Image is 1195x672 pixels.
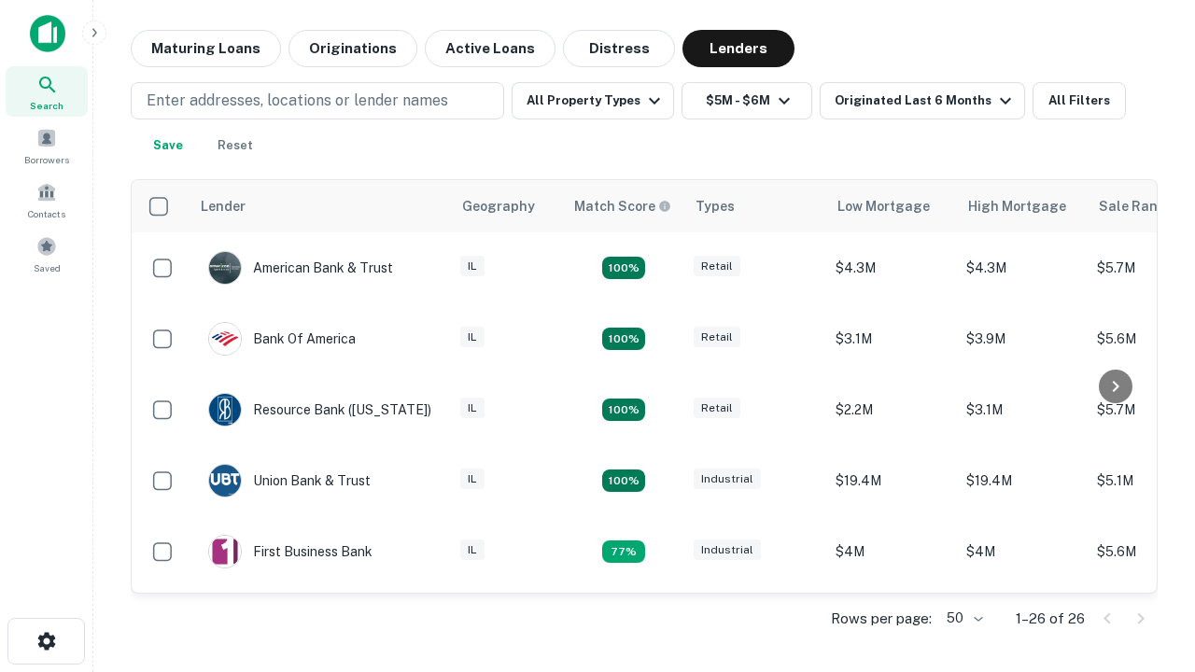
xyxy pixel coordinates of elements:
[30,98,63,113] span: Search
[209,536,241,567] img: picture
[201,195,246,217] div: Lender
[957,445,1088,516] td: $19.4M
[131,82,504,119] button: Enter addresses, locations or lender names
[574,196,668,217] h6: Match Score
[460,398,485,419] div: IL
[694,256,740,277] div: Retail
[696,195,735,217] div: Types
[24,152,69,167] span: Borrowers
[957,180,1088,232] th: High Mortgage
[602,469,645,492] div: Matching Properties: 4, hasApolloMatch: undefined
[34,260,61,275] span: Saved
[1033,82,1126,119] button: All Filters
[682,30,794,67] button: Lenders
[138,127,198,164] button: Save your search to get updates of matches that match your search criteria.
[425,30,555,67] button: Active Loans
[460,469,485,490] div: IL
[826,445,957,516] td: $19.4M
[288,30,417,67] button: Originations
[837,195,930,217] div: Low Mortgage
[826,180,957,232] th: Low Mortgage
[131,30,281,67] button: Maturing Loans
[602,399,645,421] div: Matching Properties: 4, hasApolloMatch: undefined
[512,82,674,119] button: All Property Types
[209,465,241,497] img: picture
[826,587,957,658] td: $3.9M
[205,127,265,164] button: Reset
[208,251,393,285] div: American Bank & Trust
[602,540,645,563] div: Matching Properties: 3, hasApolloMatch: undefined
[6,175,88,225] a: Contacts
[684,180,826,232] th: Types
[208,464,371,497] div: Union Bank & Trust
[6,120,88,171] a: Borrowers
[563,30,675,67] button: Distress
[826,516,957,587] td: $4M
[460,327,485,348] div: IL
[6,66,88,117] a: Search
[831,608,932,630] p: Rows per page:
[563,180,684,232] th: Capitalize uses an advanced AI algorithm to match your search with the best lender. The match sco...
[968,195,1066,217] div: High Mortgage
[460,256,485,277] div: IL
[957,516,1088,587] td: $4M
[835,90,1017,112] div: Originated Last 6 Months
[462,195,535,217] div: Geography
[209,394,241,426] img: picture
[6,229,88,279] a: Saved
[957,303,1088,374] td: $3.9M
[694,469,761,490] div: Industrial
[826,303,957,374] td: $3.1M
[208,393,431,427] div: Resource Bank ([US_STATE])
[208,322,356,356] div: Bank Of America
[826,232,957,303] td: $4.3M
[28,206,65,221] span: Contacts
[826,374,957,445] td: $2.2M
[602,328,645,350] div: Matching Properties: 4, hasApolloMatch: undefined
[694,398,740,419] div: Retail
[1102,523,1195,612] iframe: Chat Widget
[957,232,1088,303] td: $4.3M
[957,587,1088,658] td: $4.2M
[694,327,740,348] div: Retail
[574,196,671,217] div: Capitalize uses an advanced AI algorithm to match your search with the best lender. The match sco...
[209,323,241,355] img: picture
[190,180,451,232] th: Lender
[602,257,645,279] div: Matching Properties: 7, hasApolloMatch: undefined
[147,90,448,112] p: Enter addresses, locations or lender names
[820,82,1025,119] button: Originated Last 6 Months
[1016,608,1085,630] p: 1–26 of 26
[209,252,241,284] img: picture
[957,374,1088,445] td: $3.1M
[460,539,485,561] div: IL
[451,180,563,232] th: Geography
[208,535,373,568] div: First Business Bank
[682,82,812,119] button: $5M - $6M
[30,15,65,52] img: capitalize-icon.png
[694,539,761,561] div: Industrial
[939,605,986,632] div: 50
